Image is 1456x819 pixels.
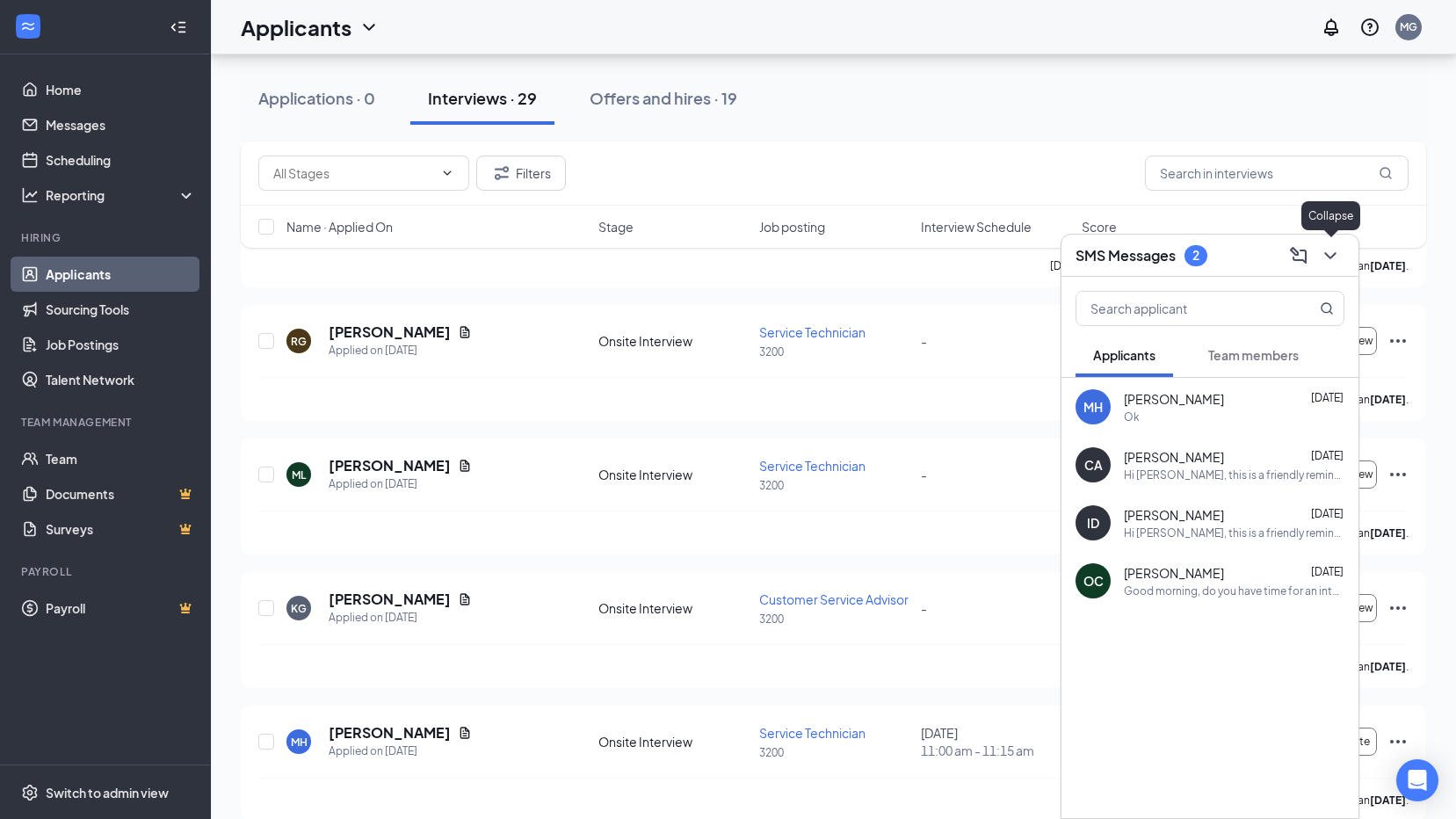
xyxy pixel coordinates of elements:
span: - [921,600,927,616]
svg: MagnifyingGlass [1379,166,1393,180]
div: ID [1087,514,1099,532]
svg: QuestionInfo [1359,17,1380,38]
a: Sourcing Tools [46,292,196,327]
div: Hi [PERSON_NAME], this is a friendly reminder. Your interview with [PERSON_NAME] for Service Tech... [1124,525,1344,540]
span: [PERSON_NAME] [1124,448,1224,466]
p: 3200 [759,745,909,760]
div: Good morning, do you have time for an interview [DATE] [1124,583,1344,598]
a: Scheduling [46,142,196,178]
div: Offers and hires · 19 [590,87,737,109]
span: [DATE] [1311,565,1344,578]
svg: Filter [491,163,512,184]
svg: Settings [21,784,39,801]
div: OC [1083,572,1104,590]
div: ML [292,467,306,482]
span: Team members [1208,347,1299,363]
div: 2 [1192,248,1199,263]
p: [DEMOGRAPHIC_DATA][PERSON_NAME] has applied more than . [1050,258,1409,273]
svg: Analysis [21,186,39,204]
h1: Applicants [241,12,351,42]
div: Ok [1124,409,1140,424]
h5: [PERSON_NAME] [329,323,451,342]
svg: Document [458,592,472,606]
div: CA [1084,456,1103,474]
div: MG [1400,19,1417,34]
span: [PERSON_NAME] [1124,506,1224,524]
div: Applied on [DATE] [329,475,472,493]
span: Job posting [759,218,825,236]
span: 11:00 am - 11:15 am [921,742,1071,759]
div: MH [291,735,308,750]
svg: Document [458,726,472,740]
button: Filter Filters [476,156,566,191]
a: Talent Network [46,362,196,397]
div: Applications · 0 [258,87,375,109]
div: Interviews · 29 [428,87,537,109]
p: 3200 [759,612,909,627]
h5: [PERSON_NAME] [329,456,451,475]
span: Service Technician [759,725,866,741]
svg: ChevronDown [359,17,380,38]
svg: ChevronDown [1320,245,1341,266]
svg: Ellipses [1387,731,1409,752]
span: Interview Schedule [921,218,1032,236]
div: Applied on [DATE] [329,609,472,627]
input: Search in interviews [1145,156,1409,191]
span: [DATE] [1311,507,1344,520]
div: Collapse [1301,201,1360,230]
div: KG [291,601,307,616]
span: Stage [598,218,634,236]
span: [PERSON_NAME] [1124,390,1224,408]
div: [DATE] [921,724,1071,759]
input: All Stages [273,163,433,183]
div: RG [291,334,307,349]
div: MH [1083,398,1103,416]
span: Name · Applied On [286,218,393,236]
span: - [921,467,927,482]
button: ComposeMessage [1285,242,1313,270]
b: [DATE] [1370,526,1406,540]
svg: WorkstreamLogo [19,18,37,35]
a: DocumentsCrown [46,476,196,511]
div: Hi [PERSON_NAME], this is a friendly reminder. Your interview with [PERSON_NAME] for Customer Ser... [1124,467,1344,482]
div: Onsite Interview [598,599,749,617]
h5: [PERSON_NAME] [329,590,451,609]
svg: Ellipses [1387,598,1409,619]
a: Job Postings [46,327,196,362]
span: Customer Service Advisor [759,591,909,607]
div: Reporting [46,186,197,204]
a: Team [46,441,196,476]
span: [PERSON_NAME] [1124,564,1224,582]
svg: Document [458,325,472,339]
b: [DATE] [1370,660,1406,673]
div: Applied on [DATE] [329,342,472,359]
span: Service Technician [759,324,866,340]
svg: ComposeMessage [1288,245,1309,266]
span: Service Technician [759,458,866,474]
b: [DATE] [1370,259,1406,272]
span: Applicants [1093,347,1155,363]
b: [DATE] [1370,393,1406,406]
svg: Ellipses [1387,464,1409,485]
a: Messages [46,107,196,142]
svg: ChevronDown [440,166,454,180]
span: [DATE] [1311,449,1344,462]
div: Switch to admin view [46,784,169,801]
h5: [PERSON_NAME] [329,723,451,743]
div: Team Management [21,415,192,430]
button: ChevronDown [1316,242,1344,270]
div: Open Intercom Messenger [1396,759,1438,801]
div: Onsite Interview [598,332,749,350]
svg: Notifications [1321,17,1342,38]
div: Payroll [21,564,192,579]
div: Hiring [21,230,192,245]
div: Applied on [DATE] [329,743,472,760]
a: Home [46,72,196,107]
p: 3200 [759,478,909,493]
svg: Ellipses [1387,330,1409,352]
svg: Collapse [170,18,187,36]
div: Onsite Interview [598,733,749,750]
p: 3200 [759,344,909,359]
a: SurveysCrown [46,511,196,547]
b: [DATE] [1370,794,1406,807]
